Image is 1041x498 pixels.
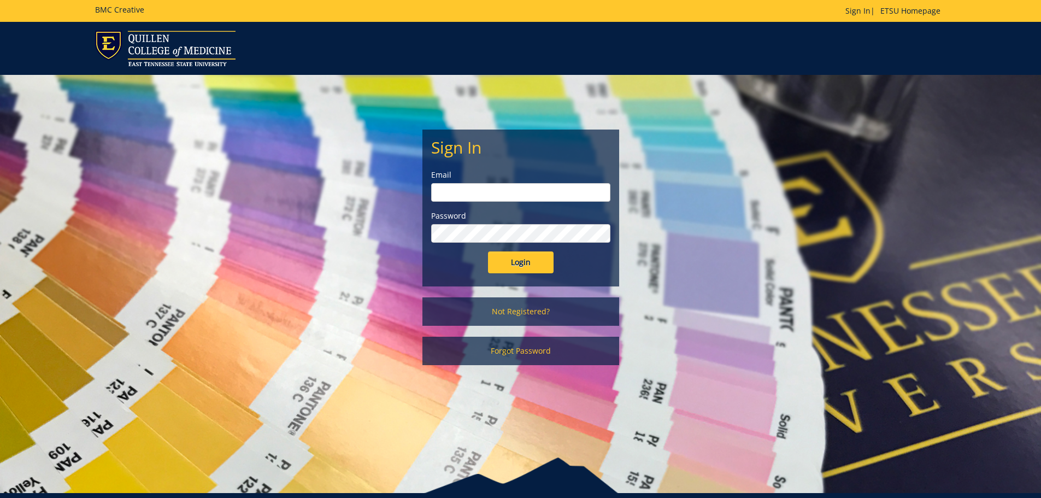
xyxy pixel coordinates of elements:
label: Password [431,210,610,221]
a: Forgot Password [422,337,619,365]
a: ETSU Homepage [875,5,946,16]
a: Sign In [845,5,871,16]
label: Email [431,169,610,180]
input: Login [488,251,554,273]
h2: Sign In [431,138,610,156]
h5: BMC Creative [95,5,144,14]
img: ETSU logo [95,31,236,66]
a: Not Registered? [422,297,619,326]
p: | [845,5,946,16]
